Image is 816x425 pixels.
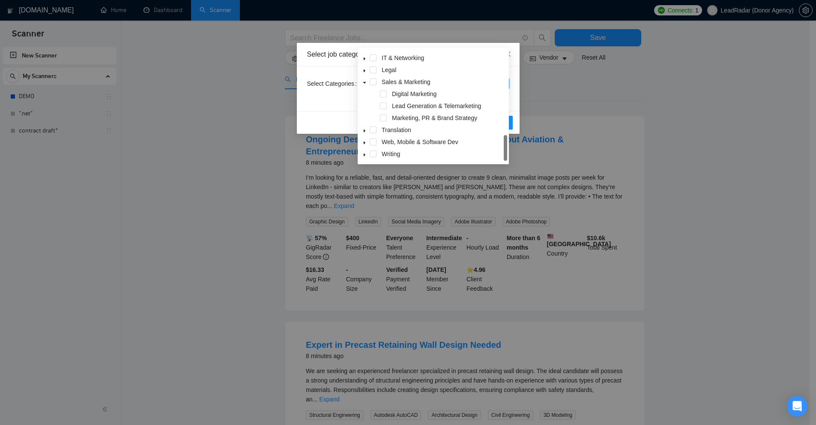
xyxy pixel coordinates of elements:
[380,149,507,159] span: Writing
[307,77,360,90] label: Select Categories
[380,137,507,147] span: Web, Mobile & Software Dev
[392,90,436,97] span: Digital Marketing
[362,129,367,133] span: caret-down
[380,53,507,63] span: IT & Networking
[390,113,507,123] span: Marketing, PR & Brand Strategy
[496,43,520,66] button: Close
[362,57,367,61] span: caret-down
[382,139,458,145] span: Web, Mobile & Software Dev
[382,127,411,133] span: Translation
[392,115,477,121] span: Marketing, PR & Brand Strategy
[362,141,367,145] span: caret-down
[380,125,507,135] span: Translation
[390,89,507,99] span: Digital Marketing
[362,69,367,73] span: caret-down
[382,78,430,85] span: Sales & Marketing
[307,50,509,59] div: Select job categories
[382,151,400,157] span: Writing
[382,54,424,61] span: IT & Networking
[362,81,367,85] span: caret-down
[392,102,481,109] span: Lead Generation & Telemarketing
[382,66,396,73] span: Legal
[390,101,507,111] span: Lead Generation & Telemarketing
[380,77,507,87] span: Sales & Marketing
[380,65,507,75] span: Legal
[362,153,367,157] span: caret-down
[787,396,807,416] div: Open Intercom Messenger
